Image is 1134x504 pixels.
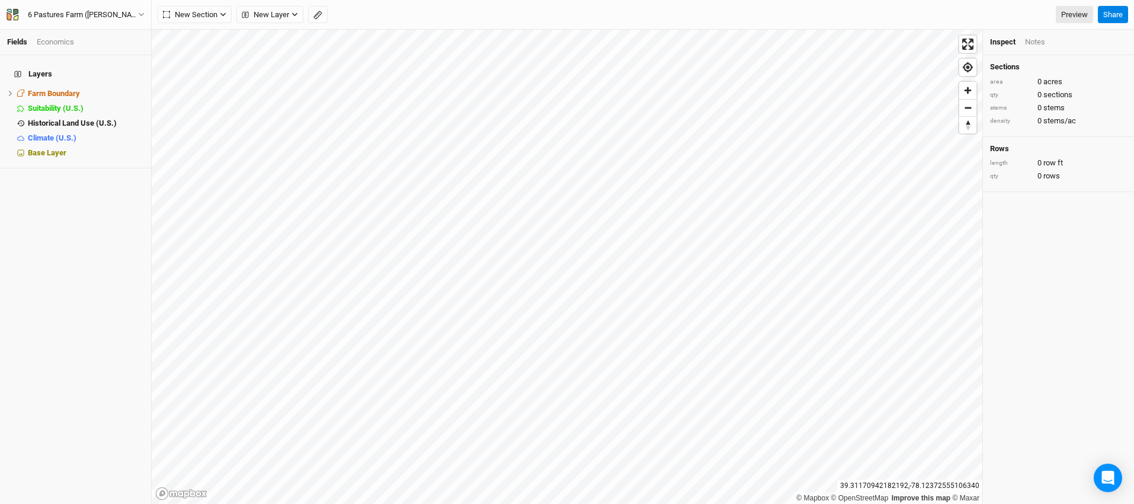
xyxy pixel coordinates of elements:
[990,116,1127,126] div: 0
[990,90,1127,100] div: 0
[990,159,1032,168] div: length
[1025,37,1045,47] div: Notes
[28,9,138,21] div: 6 Pastures Farm (Paul)
[28,148,144,158] div: Base Layer
[952,494,979,502] a: Maxar
[990,104,1032,113] div: stems
[837,480,982,492] div: 39.31170942182192 , -78.12372555106340
[990,158,1127,168] div: 0
[959,116,976,133] button: Reset bearing to north
[28,89,144,98] div: Farm Boundary
[1043,90,1072,100] span: sections
[959,117,976,133] span: Reset bearing to north
[308,6,328,24] button: Shortcut: M
[1043,171,1060,181] span: rows
[990,117,1032,126] div: density
[242,9,289,21] span: New Layer
[28,119,144,128] div: Historical Land Use (U.S.)
[990,76,1127,87] div: 0
[990,91,1032,100] div: qty
[28,133,76,142] span: Climate (U.S.)
[236,6,303,24] button: New Layer
[959,99,976,116] button: Zoom out
[1043,103,1065,113] span: stems
[959,59,976,76] button: Find my location
[990,103,1127,113] div: 0
[990,62,1127,72] h4: Sections
[1043,158,1063,168] span: row ft
[796,494,829,502] a: Mapbox
[6,8,145,21] button: 6 Pastures Farm ([PERSON_NAME])
[28,119,117,127] span: Historical Land Use (U.S.)
[831,494,889,502] a: OpenStreetMap
[1043,76,1062,87] span: acres
[28,89,80,98] span: Farm Boundary
[990,37,1016,47] div: Inspect
[959,82,976,99] button: Zoom in
[892,494,950,502] a: Improve this map
[990,171,1127,181] div: 0
[152,30,982,504] canvas: Map
[1094,464,1122,492] div: Open Intercom Messenger
[959,100,976,116] span: Zoom out
[28,148,66,157] span: Base Layer
[28,104,144,113] div: Suitability (U.S.)
[990,144,1127,154] h4: Rows
[28,9,138,21] div: 6 Pastures Farm ([PERSON_NAME])
[37,37,74,47] div: Economics
[7,37,27,46] a: Fields
[1098,6,1128,24] button: Share
[28,104,84,113] span: Suitability (U.S.)
[7,62,144,86] h4: Layers
[1043,116,1076,126] span: stems/ac
[158,6,232,24] button: New Section
[990,78,1032,87] div: area
[163,9,217,21] span: New Section
[1056,6,1093,24] a: Preview
[990,172,1032,181] div: qty
[28,133,144,143] div: Climate (U.S.)
[155,487,207,500] a: Mapbox logo
[959,36,976,53] button: Enter fullscreen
